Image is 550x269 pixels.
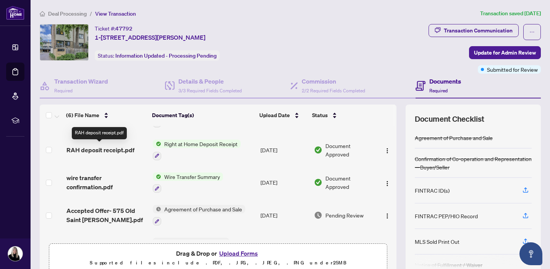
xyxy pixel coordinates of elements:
[161,140,241,148] span: Right at Home Deposit Receipt
[480,9,541,18] article: Transaction saved [DATE]
[40,11,45,16] span: home
[95,33,205,42] span: 1-[STREET_ADDRESS][PERSON_NAME]
[178,77,242,86] h4: Details & People
[415,186,450,195] div: FINTRAC ID(s)
[325,174,375,191] span: Document Approved
[66,206,147,224] span: Accepted Offer- 575 Old Saint [PERSON_NAME].pdf
[153,140,161,148] img: Status Icon
[153,238,229,258] button: Status IconRight at Home Schedule B
[115,52,217,59] span: Information Updated - Processing Pending
[384,148,390,154] img: Logo
[314,178,322,187] img: Document Status
[66,111,99,119] span: (6) File Name
[161,238,229,246] span: Right at Home Schedule B
[54,77,108,86] h4: Transaction Wizard
[312,111,328,119] span: Status
[95,24,133,33] div: Ticket #:
[429,77,461,86] h4: Documents
[314,211,322,219] img: Document Status
[302,88,365,93] span: 2/2 Required Fields Completed
[153,238,161,246] img: Status Icon
[325,211,364,219] span: Pending Review
[429,24,519,37] button: Transaction Communication
[384,180,390,187] img: Logo
[72,127,127,139] div: RAH deposit receipt.pdf
[176,248,260,258] span: Drag & Drop or
[217,248,260,258] button: Upload Forms
[309,105,375,126] th: Status
[54,258,382,267] p: Supported files include .PDF, .JPG, .JPEG, .PNG under 25 MB
[415,237,459,246] div: MLS Sold Print Out
[381,144,393,156] button: Logo
[161,205,245,213] span: Agreement of Purchase and Sale
[415,134,493,142] div: Agreement of Purchase and Sale
[529,29,535,35] span: ellipsis
[257,232,311,264] td: [DATE]
[444,24,513,37] div: Transaction Communication
[381,176,393,188] button: Logo
[415,114,484,124] span: Document Checklist
[381,209,393,221] button: Logo
[153,172,161,181] img: Status Icon
[257,134,311,166] td: [DATE]
[63,105,149,126] th: (6) File Name
[429,88,448,93] span: Required
[54,88,73,93] span: Required
[325,142,375,158] span: Document Approved
[149,105,256,126] th: Document Tag(s)
[487,65,538,74] span: Submitted for Review
[66,145,134,155] span: RAH deposit receipt.pdf
[257,166,311,199] td: [DATE]
[302,77,365,86] h4: Commission
[161,172,223,181] span: Wire Transfer Summary
[178,88,242,93] span: 3/3 Required Fields Completed
[153,205,245,226] button: Status IconAgreement of Purchase and Sale
[153,140,241,160] button: Status IconRight at Home Deposit Receipt
[90,9,92,18] li: /
[257,199,311,232] td: [DATE]
[259,111,290,119] span: Upload Date
[415,155,532,171] div: Confirmation of Co-operation and Representation—Buyer/Seller
[519,242,542,265] button: Open asap
[153,172,223,193] button: Status IconWire Transfer Summary
[95,50,220,61] div: Status:
[66,173,147,192] span: wire transfer confirmation.pdf
[95,10,136,17] span: View Transaction
[48,10,87,17] span: Deal Processing
[115,25,133,32] span: 47792
[384,213,390,219] img: Logo
[314,146,322,154] img: Document Status
[415,212,478,220] div: FINTRAC PEP/HIO Record
[469,46,541,59] button: Update for Admin Review
[40,24,88,60] img: IMG-X12323706_1.jpg
[153,205,161,213] img: Status Icon
[8,246,23,261] img: Profile Icon
[256,105,309,126] th: Upload Date
[6,6,24,20] img: logo
[66,239,147,257] span: Schedule B Signed Old St [PERSON_NAME].pdf
[474,47,536,59] span: Update for Admin Review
